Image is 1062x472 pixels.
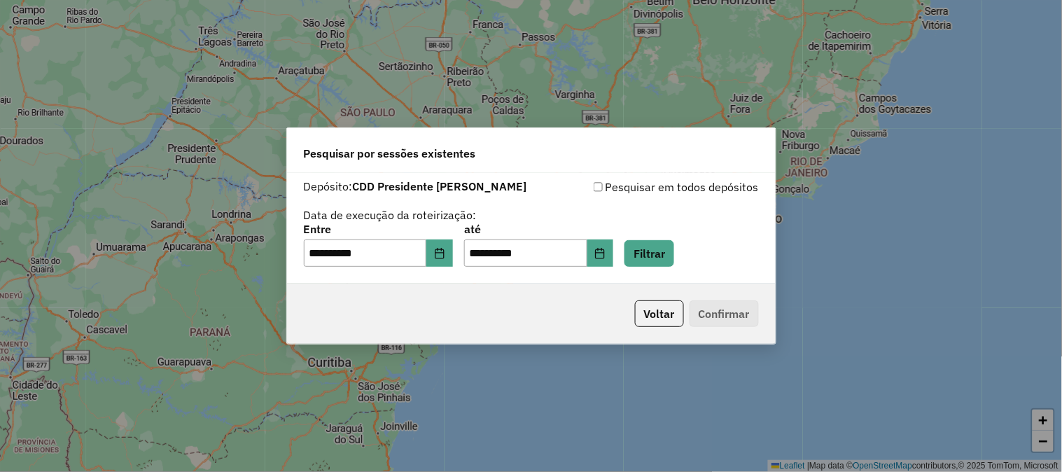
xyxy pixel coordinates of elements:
[587,240,614,268] button: Choose Date
[304,207,477,223] label: Data de execução da roteirização:
[624,240,674,267] button: Filtrar
[531,179,759,195] div: Pesquisar em todos depósitos
[304,145,476,162] span: Pesquisar por sessões existentes
[464,221,613,237] label: até
[426,240,453,268] button: Choose Date
[304,221,453,237] label: Entre
[353,179,527,193] strong: CDD Presidente [PERSON_NAME]
[304,178,527,195] label: Depósito:
[635,300,684,327] button: Voltar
